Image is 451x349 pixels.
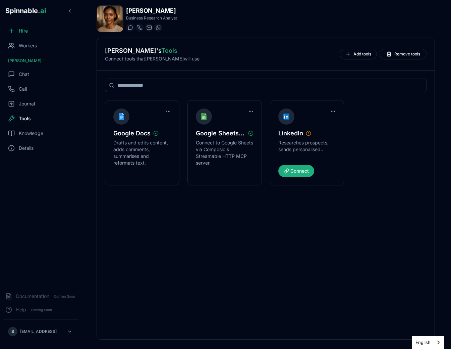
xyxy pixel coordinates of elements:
[113,129,151,138] span: Google Docs
[29,307,54,313] span: Coming Soon
[16,293,49,300] span: Documentation
[19,130,43,137] span: Knowledge
[38,7,46,15] span: .ai
[394,51,420,57] span: Remove tools
[19,86,27,92] span: Call
[278,139,336,153] p: Researches prospects, sends personalised messages, tracks replies, posts content.
[105,55,334,62] p: Connect tools that [PERSON_NAME] will use
[196,139,253,166] p: Connect to Google Sheets via Composio's Streamable HTTP MCP server.
[278,129,303,138] span: LinkedIn
[11,329,14,334] span: S
[52,293,77,300] span: Coming Soon
[126,15,177,21] p: Business Research Analyst
[19,42,37,49] span: Workers
[282,111,290,122] img: LinkedIn icon
[161,47,177,54] span: Tools
[16,306,26,313] span: Help
[3,55,78,66] div: [PERSON_NAME]
[200,111,208,122] img: Google Sheets (MCP) icon
[126,24,134,32] button: Start a chat with Ivana Dubois
[412,336,444,349] aside: Language selected: English
[19,71,29,78] span: Chat
[126,6,177,15] h1: [PERSON_NAME]
[5,7,46,15] span: Spinnable
[20,329,57,334] p: [EMAIL_ADDRESS]
[5,325,75,338] button: S[EMAIL_ADDRESS]
[19,28,28,34] span: Hire
[340,49,377,59] button: Add tools
[145,24,153,32] button: Send email to ivana.dubois@getspinnable.ai
[353,51,371,57] span: Add tools
[97,6,123,32] img: Ivana Dubois
[412,336,444,349] div: Language
[156,25,161,30] img: WhatsApp
[412,336,444,349] a: English
[19,115,31,122] span: Tools
[196,129,245,138] span: Google Sheets (MCP)
[117,111,125,122] img: Google Docs icon
[19,100,35,107] span: Journal
[113,139,171,166] p: Drafts and edits content, adds comments, summarises and reformats text.
[154,24,162,32] button: WhatsApp
[19,145,34,151] span: Details
[278,165,314,177] button: Connect
[105,46,334,55] h2: [PERSON_NAME] 's
[135,24,144,32] button: Start a call with Ivana Dubois
[380,49,427,59] button: Remove tools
